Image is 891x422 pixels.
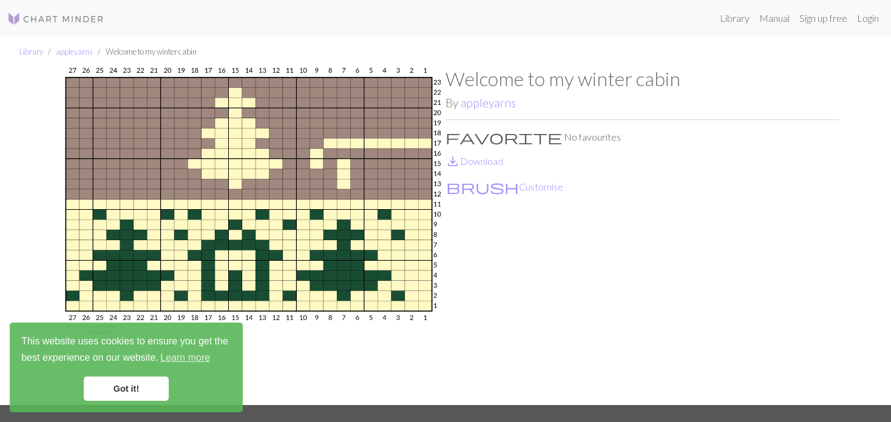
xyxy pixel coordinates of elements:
a: appleyarns [56,47,93,56]
span: favorite [446,129,562,146]
li: Welcome to my winter cabin [93,46,197,58]
span: brush [446,178,519,195]
i: Favourite [446,130,562,144]
a: Manual [754,6,794,30]
i: Download [446,154,460,169]
a: DownloadDownload [446,155,503,167]
button: CustomiseCustomise [446,179,564,195]
a: Sign up free [794,6,852,30]
img: Logo [7,12,104,26]
p: No favourites [446,130,839,144]
a: Login [852,6,884,30]
a: learn more about cookies [158,349,212,367]
a: Library [19,47,43,56]
h2: By [446,96,839,110]
span: save_alt [446,153,460,170]
img: Welcome to my winter cabin [52,67,446,405]
a: appleyarns [461,96,516,110]
a: dismiss cookie message [84,377,169,401]
h1: Welcome to my winter cabin [446,67,839,90]
span: This website uses cookies to ensure you get the best experience on our website. [21,334,231,367]
div: cookieconsent [10,323,243,412]
a: Library [715,6,754,30]
i: Customise [446,179,519,194]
